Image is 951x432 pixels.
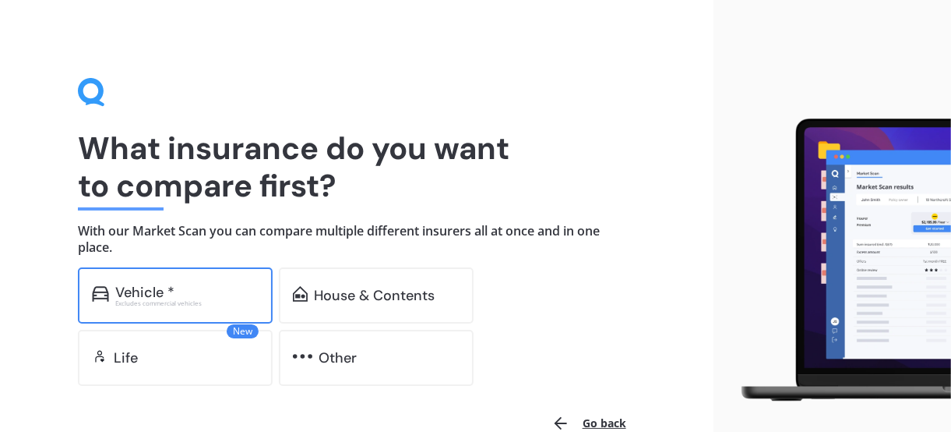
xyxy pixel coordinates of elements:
[227,324,259,338] span: New
[293,286,308,302] img: home-and-contents.b802091223b8502ef2dd.svg
[115,285,174,300] div: Vehicle *
[319,350,357,366] div: Other
[726,112,951,409] img: laptop.webp
[78,129,636,204] h1: What insurance do you want to compare first?
[92,286,109,302] img: car.f15378c7a67c060ca3f3.svg
[314,288,435,303] div: House & Contents
[78,223,636,255] h4: With our Market Scan you can compare multiple different insurers all at once and in one place.
[92,349,107,364] img: life.f720d6a2d7cdcd3ad642.svg
[114,350,138,366] div: Life
[115,300,259,306] div: Excludes commercial vehicles
[293,349,312,364] img: other.81dba5aafe580aa69f38.svg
